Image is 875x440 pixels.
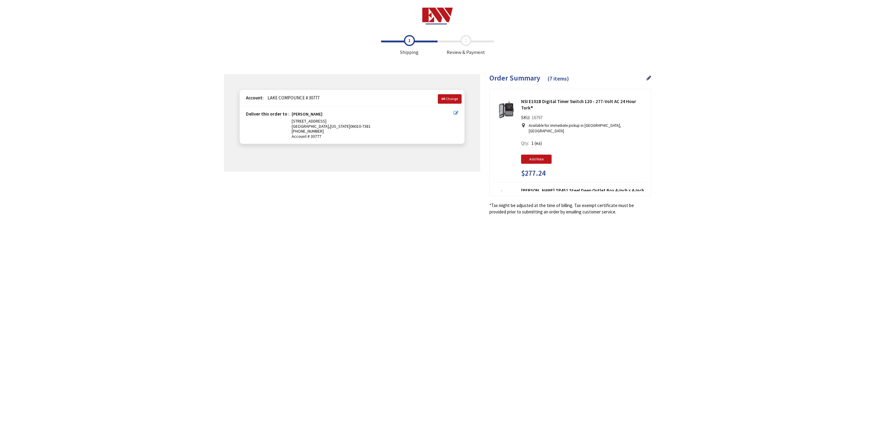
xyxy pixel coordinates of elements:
[330,123,350,129] span: [US_STATE]
[548,75,569,82] span: (7 items)
[437,35,494,56] span: Review & Payment
[246,95,264,101] strong: Account:
[446,96,458,101] span: Change
[292,134,454,139] span: Account # 30777
[381,35,437,56] span: Shipping
[350,123,371,129] span: 06010-7381
[535,140,542,146] span: (ea)
[292,128,324,134] span: [PHONE_NUMBER]
[438,94,462,103] a: Change
[521,98,646,111] strong: NSI E101B Digital Timer Switch 120 - 277-Volt AC 24 Hour Tork®
[292,112,322,119] strong: [PERSON_NAME]
[246,111,290,117] strong: Deliver this order to :
[489,73,540,83] span: Order Summary
[292,118,326,124] span: [STREET_ADDRESS]
[521,169,546,177] span: $277.24
[521,187,646,200] strong: [PERSON_NAME] TP451 Steel Deep Outlet Box 4-Inch x 4-Inch x 2-1/8-Inch 30.3-Cubic-Inch
[497,101,516,120] img: NSI E101B Digital Timer Switch 120 - 277-Volt AC 24 Hour Tork®
[292,123,330,129] span: [GEOGRAPHIC_DATA],
[497,190,516,209] img: Crouse-Hinds TP451 Steel Deep Outlet Box 4-Inch x 4-Inch x 2-1/8-Inch 30.3-Cubic-Inch
[529,123,643,134] p: Available for immediate pickup in [GEOGRAPHIC_DATA], [GEOGRAPHIC_DATA]
[530,115,544,120] span: 16797
[531,140,534,146] span: 1
[265,95,319,101] span: LAKE COMPOUNCE # 30777
[521,114,544,123] div: SKU:
[489,202,651,215] : *Tax might be adjusted at the time of billing. Tax exempt certificate must be provided prior to s...
[521,140,528,146] span: Qty
[422,8,453,24] img: Electrical Wholesalers, Inc.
